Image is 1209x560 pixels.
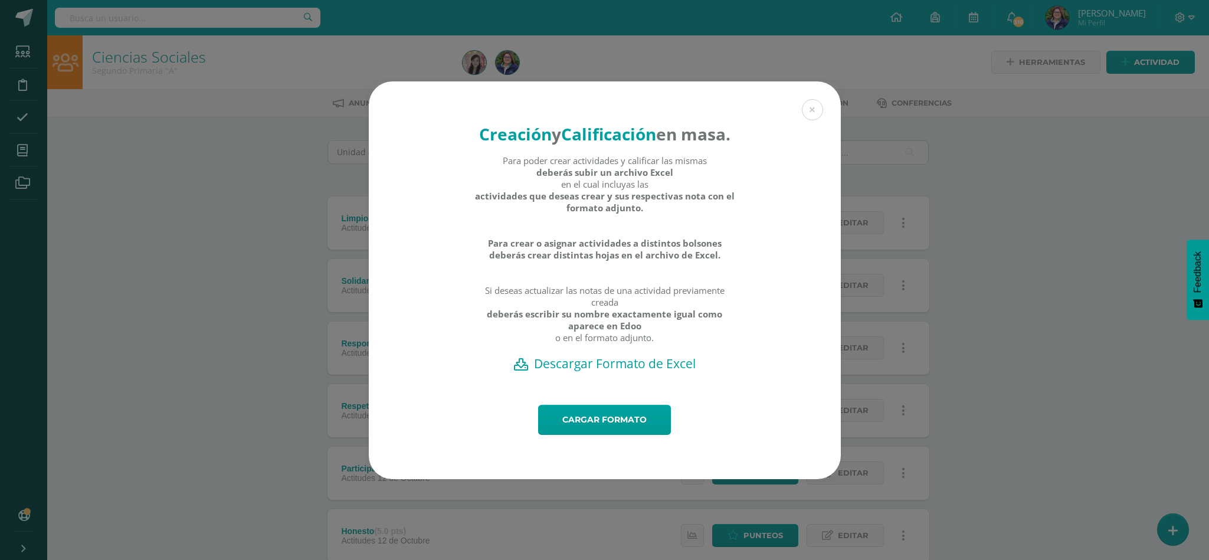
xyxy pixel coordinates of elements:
[1192,251,1203,293] span: Feedback
[474,237,735,261] strong: Para crear o asignar actividades a distintos bolsones deberás crear distintas hojas en el archivo...
[479,123,552,145] strong: Creación
[474,308,735,332] strong: deberás escribir su nombre exactamente igual como aparece en Edoo
[802,99,823,120] button: Close (Esc)
[474,190,735,214] strong: actividades que deseas crear y sus respectivas nota con el formato adjunto.
[1187,240,1209,320] button: Feedback - Mostrar encuesta
[474,123,735,145] h4: en masa.
[538,405,671,435] a: Cargar formato
[561,123,656,145] strong: Calificación
[474,155,735,355] div: Para poder crear actividades y calificar las mismas en el cual incluyas las Si deseas actualizar ...
[389,355,820,372] a: Descargar Formato de Excel
[536,166,673,178] strong: deberás subir un archivo Excel
[552,123,561,145] strong: y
